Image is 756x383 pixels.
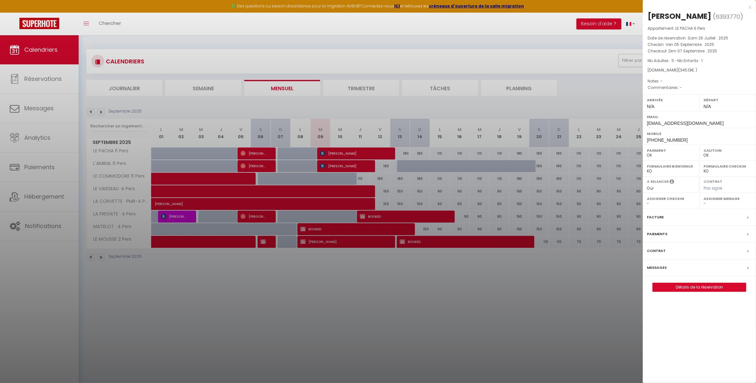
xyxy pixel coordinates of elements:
label: Formulaire Checkin [704,163,752,170]
label: Départ [704,97,752,103]
p: Date de réservation : [648,35,751,41]
span: [PHONE_NUMBER] [647,137,688,143]
a: Détails de la réservation [653,283,746,291]
label: Contrat [704,179,722,183]
button: Détails de la réservation [652,283,746,292]
p: Commentaires : [648,84,751,91]
span: Nb Adultes : 5 - [648,58,703,63]
span: - [680,85,682,90]
label: Caution [704,147,752,154]
p: Checkout : [648,48,751,54]
button: Ouvrir le widget de chat LiveChat [5,3,25,22]
label: A relancer [647,179,669,184]
label: Paiement [647,147,695,154]
span: - [661,78,663,84]
span: Pas signé [704,185,722,191]
p: Notes : [648,78,751,84]
span: [EMAIL_ADDRESS][DOMAIN_NAME] [647,121,724,126]
label: Mobile [647,130,752,137]
span: Nb Enfants : 1 [677,58,703,63]
label: Assigner Checkin [647,195,695,202]
label: Facture [647,214,664,221]
p: Checkin : [648,41,751,48]
label: Paiements [647,231,667,237]
span: ( ) [713,12,743,21]
span: N/A [647,104,654,109]
span: Ven 05 Septembre . 2025 [666,42,714,47]
span: ( € ) [678,67,697,73]
label: Contrat [647,247,666,254]
div: [PERSON_NAME] [648,11,711,21]
label: Formulaire Bienvenue [647,163,695,170]
label: Messages [647,264,667,271]
p: Appartement : [648,25,751,32]
label: Email [647,114,752,120]
span: Sam 26 Juillet . 2025 [688,35,728,41]
i: Sélectionner OUI si vous souhaiter envoyer les séquences de messages post-checkout [670,179,674,186]
span: 345.13 [680,67,691,73]
span: Dim 07 Septembre . 2025 [669,48,717,54]
span: N/A [704,104,711,109]
label: Arrivée [647,97,695,103]
span: 6393770 [716,13,740,21]
label: Assigner Menage [704,195,752,202]
span: LE PACHA 6 Pers [675,26,705,31]
div: x [643,3,751,11]
div: [DOMAIN_NAME] [648,67,751,73]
